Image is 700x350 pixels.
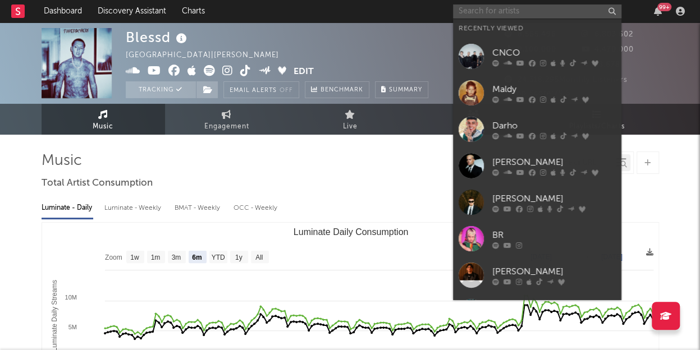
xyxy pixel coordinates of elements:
a: [PERSON_NAME] [453,148,621,184]
span: Music [93,120,113,133]
div: BMAT - Weekly [175,199,222,218]
div: CNCO [492,46,616,59]
text: YTD [211,254,225,261]
div: 99 + [657,3,671,11]
a: Benchmark [305,81,369,98]
text: 1w [130,254,139,261]
div: OCC - Weekly [234,199,278,218]
span: Engagement [204,120,249,133]
button: 99+ [654,7,662,16]
a: [PERSON_NAME] [453,257,621,293]
text: Zoom [105,254,122,261]
div: [GEOGRAPHIC_DATA] | [PERSON_NAME] [126,49,292,62]
div: [PERSON_NAME] [492,192,616,205]
div: Maldy [492,82,616,96]
input: Search for artists [453,4,621,19]
a: Engagement [165,104,289,135]
text: 3m [171,254,181,261]
a: Audience [412,104,536,135]
div: Luminate - Daily [42,199,93,218]
span: Benchmark [321,84,363,97]
button: Tracking [126,81,196,98]
a: CNCO [453,38,621,75]
span: Total Artist Consumption [42,177,153,190]
text: All [255,254,263,261]
span: Summary [389,87,422,93]
div: Luminate - Weekly [104,199,163,218]
div: Darho [492,119,616,132]
div: [PERSON_NAME] [492,155,616,169]
button: Email AlertsOff [223,81,299,98]
em: Off [280,87,293,94]
a: Music [42,104,165,135]
button: Edit [294,65,314,79]
text: 10M [65,294,76,301]
span: 24,318,295 Monthly Listeners [505,76,628,84]
a: BR [453,220,621,257]
div: Blessd [126,28,190,47]
a: Maldy [453,75,621,111]
a: Live [289,104,412,135]
div: Recently Viewed [459,22,616,35]
a: Darho [453,111,621,148]
text: 1y [235,254,242,261]
text: 1m [150,254,160,261]
a: VIUS [453,293,621,330]
a: [PERSON_NAME] [453,184,621,220]
div: BR [492,228,616,242]
text: Luminate Daily Consumption [293,227,408,237]
text: 5M [68,324,76,330]
div: [PERSON_NAME] [492,265,616,278]
button: Summary [375,81,428,98]
text: 6m [192,254,202,261]
span: Live [343,120,358,133]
